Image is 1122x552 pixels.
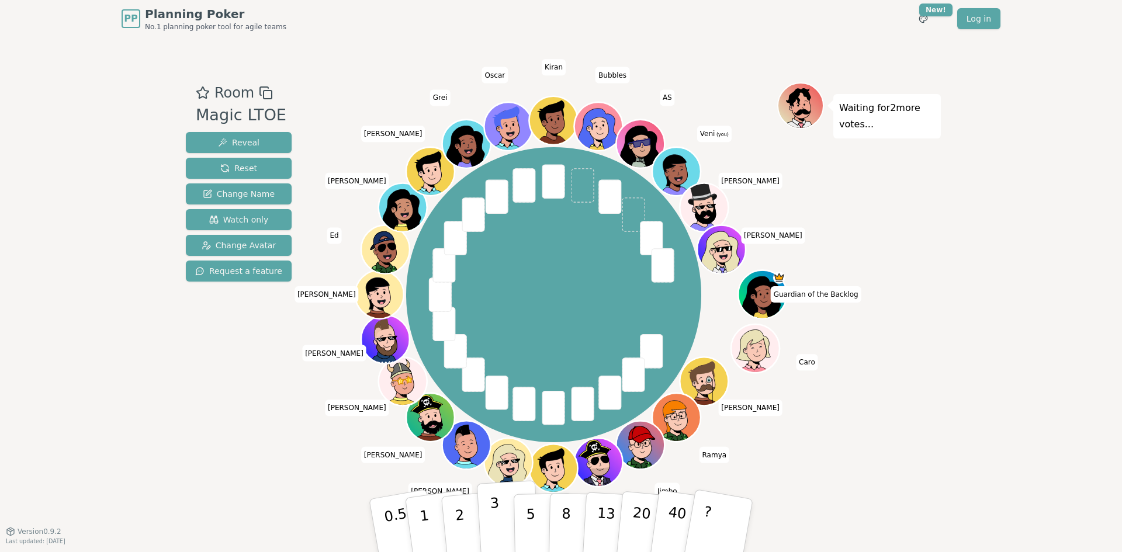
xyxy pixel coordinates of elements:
[773,272,785,284] span: Guardian of the Backlog is the host
[186,183,292,204] button: Change Name
[186,209,292,230] button: Watch only
[214,82,254,103] span: Room
[209,214,269,225] span: Watch only
[796,355,818,371] span: Click to change your name
[6,527,61,536] button: Version0.9.2
[542,60,566,76] span: Click to change your name
[660,90,675,106] span: Click to change your name
[654,149,699,195] button: Click to change your avatar
[699,447,730,463] span: Click to change your name
[124,12,137,26] span: PP
[913,8,934,29] button: New!
[186,158,292,179] button: Reset
[718,173,782,189] span: Click to change your name
[145,6,286,22] span: Planning Poker
[18,527,61,536] span: Version 0.9.2
[145,22,286,32] span: No.1 planning poker tool for agile teams
[203,188,275,200] span: Change Name
[325,173,389,189] span: Click to change your name
[957,8,1000,29] a: Log in
[327,228,341,244] span: Click to change your name
[697,126,732,143] span: Click to change your name
[295,286,359,303] span: Click to change your name
[482,67,508,84] span: Click to change your name
[718,400,782,416] span: Click to change your name
[919,4,953,16] div: New!
[654,483,680,499] span: Click to change your name
[839,100,935,133] p: Waiting for 2 more votes...
[715,133,729,138] span: (you)
[186,132,292,153] button: Reveal
[361,126,425,143] span: Click to change your name
[196,103,286,127] div: Magic LTOE
[186,261,292,282] button: Request a feature
[302,345,366,362] span: Click to change your name
[196,82,210,103] button: Add as favourite
[408,483,472,499] span: Click to change your name
[122,6,286,32] a: PPPlanning PokerNo.1 planning poker tool for agile teams
[6,538,65,544] span: Last updated: [DATE]
[186,235,292,256] button: Change Avatar
[325,400,389,416] span: Click to change your name
[218,137,259,148] span: Reveal
[361,447,425,463] span: Click to change your name
[220,162,257,174] span: Reset
[202,239,276,251] span: Change Avatar
[771,286,861,303] span: Click to change your name
[741,228,805,244] span: Click to change your name
[195,265,282,277] span: Request a feature
[595,67,629,84] span: Click to change your name
[430,90,451,106] span: Click to change your name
